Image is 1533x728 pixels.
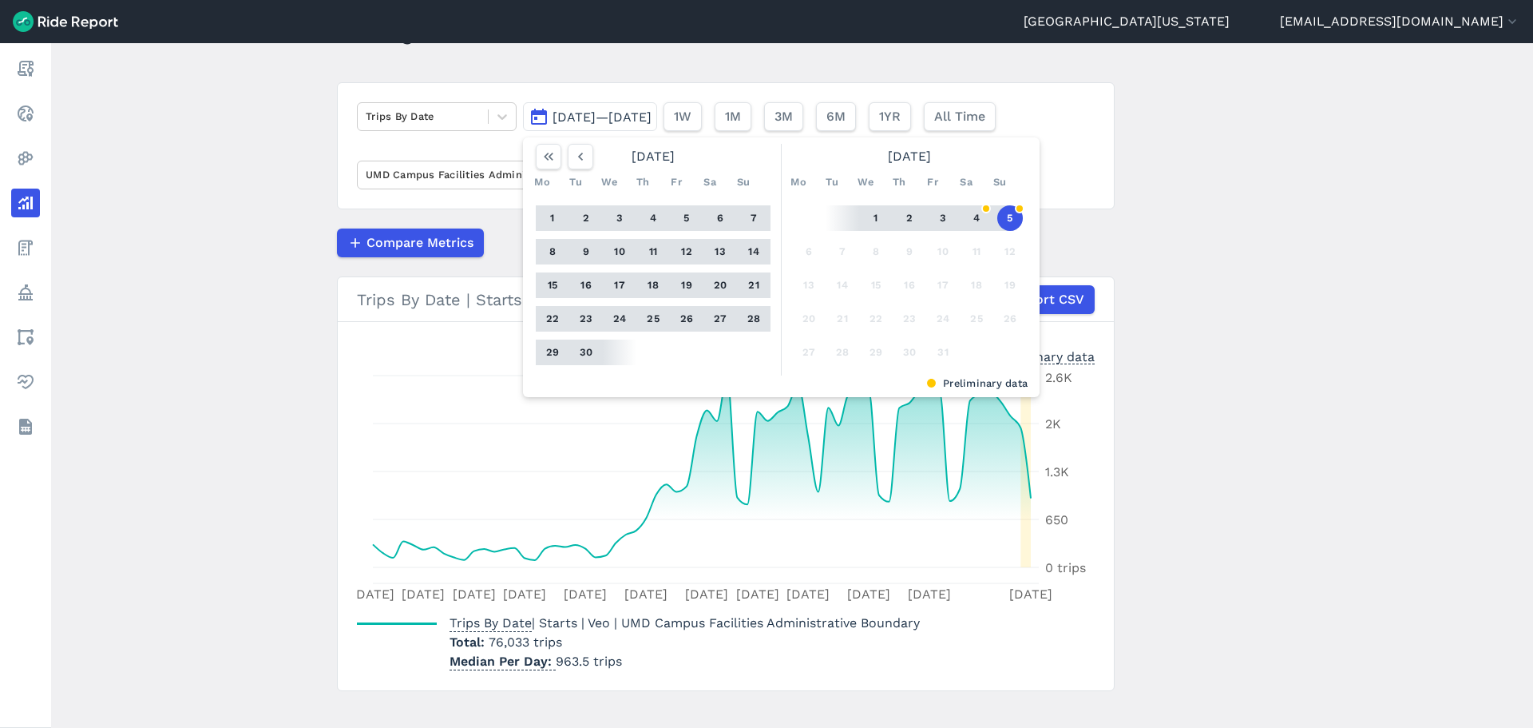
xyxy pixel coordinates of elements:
tspan: [DATE] [453,587,496,602]
a: Analyze [11,189,40,217]
button: 9 [897,239,922,265]
a: Realtime [11,99,40,128]
button: 11 [964,239,989,265]
button: 26 [674,306,699,332]
button: 12 [674,239,699,265]
button: 27 [796,340,822,365]
button: 4 [964,205,989,231]
a: Areas [11,323,40,352]
div: Mo [529,169,555,195]
span: Trips By Date [450,611,532,632]
tspan: [DATE] [847,587,890,602]
button: 28 [741,306,766,332]
button: 13 [796,273,822,298]
button: 5 [674,205,699,231]
button: 6M [816,102,856,131]
a: Health [11,368,40,396]
a: Heatmaps [11,144,40,173]
div: Su [987,169,1012,195]
tspan: [DATE] [685,587,728,602]
button: 17 [607,273,632,298]
button: 4 [640,205,666,231]
button: 3 [930,205,956,231]
div: Trips By Date | Starts | Veo | UMD Campus Facilities Administrative Boundary [357,285,1095,314]
a: Fees [11,233,40,262]
tspan: [DATE] [503,587,546,602]
button: 3 [607,205,632,231]
tspan: 1.3K [1045,464,1069,479]
button: 7 [830,239,855,265]
button: 16 [573,273,599,298]
span: Total [450,635,489,650]
span: 1M [725,107,741,126]
div: We [853,169,878,195]
button: 10 [930,239,956,265]
button: All Time [924,102,996,131]
button: 8 [540,239,565,265]
button: 22 [863,306,889,332]
a: Report [11,54,40,83]
button: 27 [707,306,733,332]
button: 9 [573,239,599,265]
tspan: [DATE] [624,587,667,602]
button: 10 [607,239,632,265]
button: 5 [997,205,1023,231]
img: Ride Report [13,11,118,32]
button: 2 [897,205,922,231]
button: 17 [930,273,956,298]
div: Sa [697,169,723,195]
span: All Time [934,107,985,126]
a: Datasets [11,412,40,441]
button: 12 [997,239,1023,265]
div: Tu [819,169,845,195]
button: 19 [674,273,699,298]
div: Th [630,169,656,195]
span: [DATE]—[DATE] [553,109,652,125]
button: 15 [863,273,889,298]
button: 24 [930,306,956,332]
span: 6M [826,107,846,126]
button: 31 [930,340,956,365]
div: Fr [920,169,945,195]
tspan: [DATE] [351,587,394,602]
div: Preliminary data [992,348,1095,364]
button: [DATE]—[DATE] [523,102,657,131]
span: Compare Metrics [366,233,473,253]
span: | Starts | Veo | UMD Campus Facilities Administrative Boundary [450,615,920,631]
button: 1 [863,205,889,231]
button: 29 [863,340,889,365]
button: 13 [707,239,733,265]
div: Mo [786,169,811,195]
div: [DATE] [786,144,1033,169]
button: 20 [796,306,822,332]
button: 24 [607,306,632,332]
button: 6 [707,205,733,231]
div: Sa [953,169,979,195]
a: Policy [11,278,40,307]
button: 25 [964,306,989,332]
button: 1W [664,102,702,131]
button: 21 [741,273,766,298]
tspan: 2K [1045,416,1061,432]
p: 963.5 trips [450,652,920,671]
span: 1YR [879,107,901,126]
button: 30 [573,340,599,365]
button: 20 [707,273,733,298]
button: 23 [897,306,922,332]
button: 25 [640,306,666,332]
button: 30 [897,340,922,365]
button: 19 [997,273,1023,298]
button: Compare Metrics [337,229,484,257]
button: 2 [573,205,599,231]
div: Tu [563,169,588,195]
span: 76,033 trips [489,635,562,650]
button: 21 [830,306,855,332]
button: 1YR [869,102,911,131]
button: 11 [640,239,666,265]
tspan: [DATE] [908,587,951,602]
button: 28 [830,340,855,365]
tspan: [DATE] [402,587,445,602]
div: We [596,169,622,195]
tspan: 0 trips [1045,560,1086,575]
button: 18 [964,273,989,298]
